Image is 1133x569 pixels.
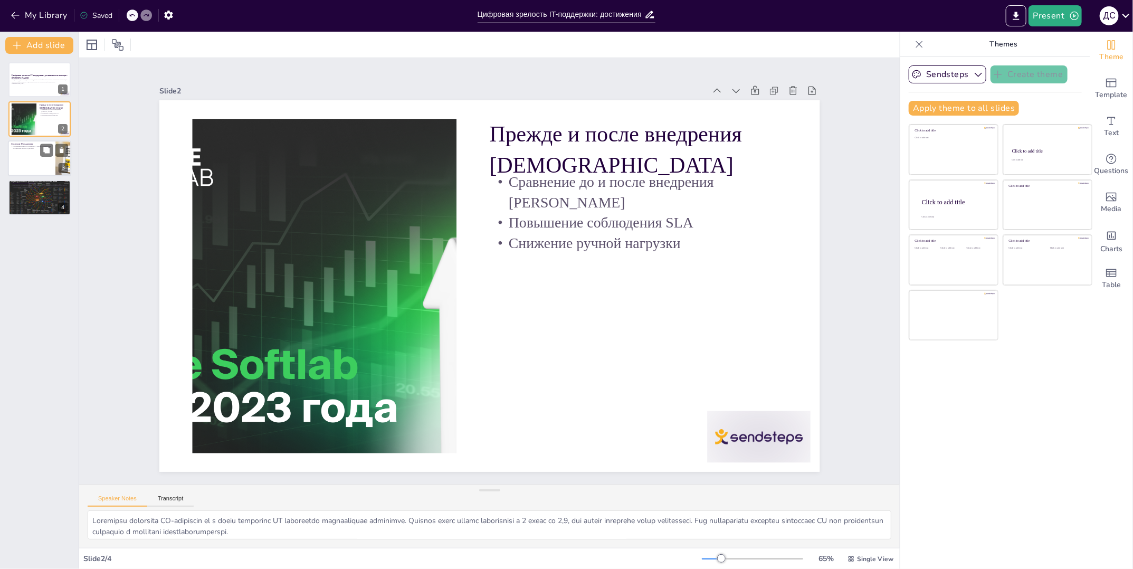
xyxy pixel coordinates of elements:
[814,554,839,564] div: 65 %
[1101,203,1122,215] span: Media
[1090,260,1132,298] div: Add a table
[1090,222,1132,260] div: Add charts and graphs
[478,7,645,22] input: Insert title
[1090,146,1132,184] div: Get real-time input from your audience
[922,198,989,205] div: Click to add title
[928,32,1080,57] p: Themes
[909,65,986,83] button: Sendsteps
[59,163,68,173] div: 3
[11,142,52,145] p: Эволюция IT-поддержки
[111,39,124,51] span: Position
[1100,6,1119,25] div: Д С
[8,7,72,24] button: My Library
[1012,159,1082,161] div: Click to add text
[1099,51,1124,63] span: Theme
[40,103,68,109] p: Прежде и после внедрения [DEMOGRAPHIC_DATA]
[915,239,991,243] div: Click to add title
[40,108,68,112] p: Сравнение до и после внедрения [PERSON_NAME]
[40,144,53,156] button: Duplicate Slide
[80,11,112,21] div: Saved
[11,145,52,149] p: IT-поддержка не просто улучшилась — она эволюционировала. Это цифровая зрелость в действии.
[5,37,73,54] button: Add slide
[1009,239,1084,243] div: Click to add title
[58,84,68,94] div: 1
[1090,184,1132,222] div: Add images, graphics, shapes or video
[8,140,71,176] div: 3
[8,101,71,136] div: 2
[1012,148,1082,154] div: Click to add title
[496,172,795,244] p: Сравнение до и после внедрения [PERSON_NAME]
[967,247,991,250] div: Click to add text
[12,74,68,80] strong: Цифровая зрелость IT-поддержки: достижения за полгода с [PERSON_NAME]
[915,137,991,139] div: Click to add text
[857,555,893,563] span: Single View
[491,233,789,285] p: Снижение ручной нагрузки
[909,101,1019,116] button: Apply theme to all slides
[1096,89,1128,101] span: Template
[493,213,791,264] p: Повышение соблюдения SLA
[915,129,991,132] div: Click to add title
[1050,247,1083,250] div: Click to add text
[12,83,68,85] p: Generated with [URL]
[1094,165,1129,177] span: Questions
[12,182,68,185] p: Ожидания пользователей
[55,144,68,156] button: Delete Slide
[1090,108,1132,146] div: Add text boxes
[12,185,68,188] p: Как быстро, по вашему мнению, пользователи ожидают ответа от IT? Используйте опрос в Sendsteps дл...
[147,495,194,507] button: Transcript
[499,120,801,212] p: Прежде и после внедрения [DEMOGRAPHIC_DATA]
[1100,5,1119,26] button: Д С
[8,180,71,215] div: 4
[40,114,68,116] p: Снижение ручной нагрузки
[1100,243,1122,255] span: Charts
[179,52,724,119] div: Slide 2
[991,65,1068,83] button: Create theme
[58,124,68,134] div: 2
[941,247,965,250] div: Click to add text
[915,247,939,250] div: Click to add text
[1029,5,1081,26] button: Present
[1009,247,1042,250] div: Click to add text
[1006,5,1026,26] button: Export to PowerPoint
[83,554,702,564] div: Slide 2 / 4
[40,112,68,114] p: Повышение соблюдения SLA
[922,215,988,217] div: Click to add body
[83,36,100,53] div: Layout
[88,495,147,507] button: Speaker Notes
[88,510,891,539] textarea: Loremipsu dolorsita CO-adipiscin el s doeiu temporinc UT laboreetdo magnaaliquae adminimve. Quisn...
[1102,279,1121,291] span: Table
[12,79,68,83] p: Как [PERSON_NAME] сделал IT-поддержку в 5 раз быстрее и умнее. Результаты за 6 месяцев: скорость,...
[1009,184,1084,188] div: Click to add title
[58,203,68,212] div: 4
[1104,127,1119,139] span: Text
[8,62,71,97] div: 1
[1090,70,1132,108] div: Add ready made slides
[1090,32,1132,70] div: Change the overall theme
